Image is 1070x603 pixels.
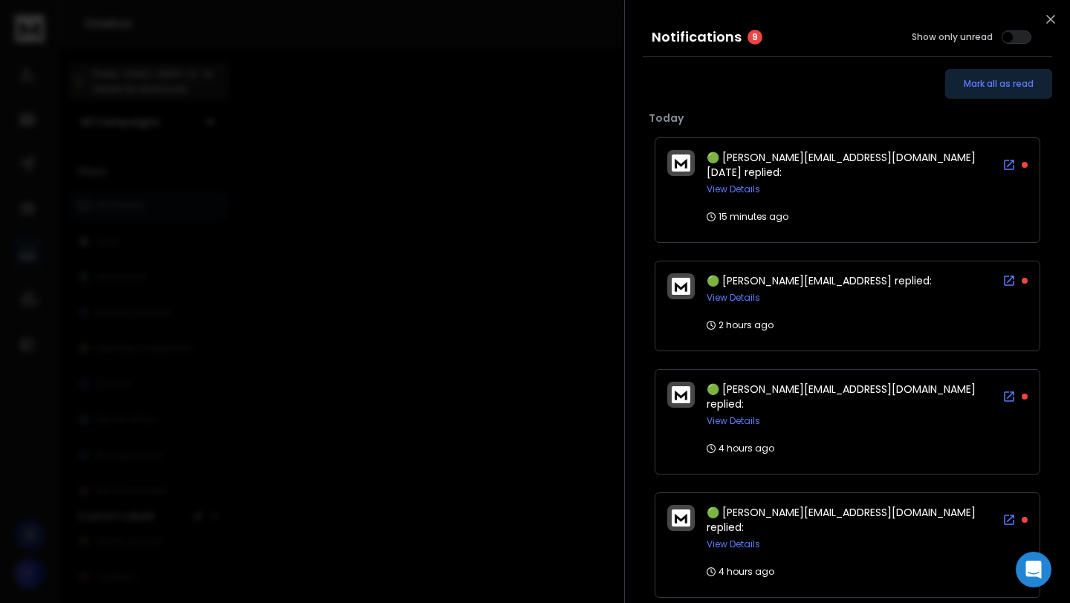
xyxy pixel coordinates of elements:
[672,386,690,403] img: logo
[964,78,1034,90] span: Mark all as read
[672,278,690,295] img: logo
[707,183,760,195] button: View Details
[1016,552,1051,587] div: Open Intercom Messenger
[672,509,690,527] img: logo
[707,566,774,578] p: 4 hours ago
[649,111,1046,126] p: Today
[945,69,1052,99] button: Mark all as read
[672,154,690,172] img: logo
[707,382,976,411] span: 🟢 [PERSON_NAME][EMAIL_ADDRESS][DOMAIN_NAME] replied:
[707,211,788,223] p: 15 minutes ago
[707,415,760,427] button: View Details
[707,538,760,550] button: View Details
[707,273,932,288] span: 🟢 [PERSON_NAME][EMAIL_ADDRESS] replied:
[652,27,742,48] h3: Notifications
[748,30,762,45] span: 9
[707,150,976,180] span: 🟢 [PERSON_NAME][EMAIL_ADDRESS][DOMAIN_NAME][DATE] replied:
[707,292,760,304] button: View Details
[707,505,976,535] span: 🟢 [PERSON_NAME][EMAIL_ADDRESS][DOMAIN_NAME] replied:
[707,319,774,331] p: 2 hours ago
[912,31,993,43] label: Show only unread
[707,443,774,454] p: 4 hours ago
